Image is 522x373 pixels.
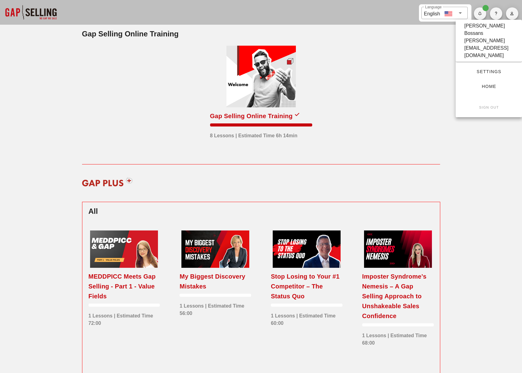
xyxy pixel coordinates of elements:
[210,129,297,139] div: 8 Lessons | Estimated Time 6h 14min
[466,84,512,89] span: Home
[210,111,293,121] div: Gap Selling Online Training
[89,206,434,217] h2: All
[424,9,440,18] div: English
[82,28,440,39] h2: Gap Selling Online Training
[466,69,512,74] span: Settings
[483,5,489,11] span: Badge
[271,271,342,301] div: Stop Losing to Your #1 Competitor – The Status Quo
[180,271,251,291] div: My Biggest Discovery Mistakes
[362,329,434,347] div: 1 Lessons | Estimated Time 68:00
[271,309,342,327] div: 1 Lessons | Estimated Time 60:00
[464,37,513,59] div: [PERSON_NAME][EMAIL_ADDRESS][DOMAIN_NAME]
[464,22,505,30] div: [PERSON_NAME]
[362,271,434,321] div: Imposter Syndrome’s Nemesis – A Gap Selling Approach to Unshakeable Sales Confidence
[479,106,499,109] small: Sign Out
[461,66,517,77] a: Settings
[89,271,160,301] div: MEDDPICC Meets Gap Selling - Part 1 - Value Fields
[425,5,441,10] label: Language
[78,172,137,191] img: gap-plus-logo-red.svg
[421,7,468,19] div: LanguageEnglish
[464,30,483,37] div: Bossans
[89,309,160,327] div: 1 Lessons | Estimated Time 72:00
[461,102,517,113] button: Sign Out
[461,81,517,92] a: Home
[180,299,251,317] div: 1 Lessons | Estimated Time 56:00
